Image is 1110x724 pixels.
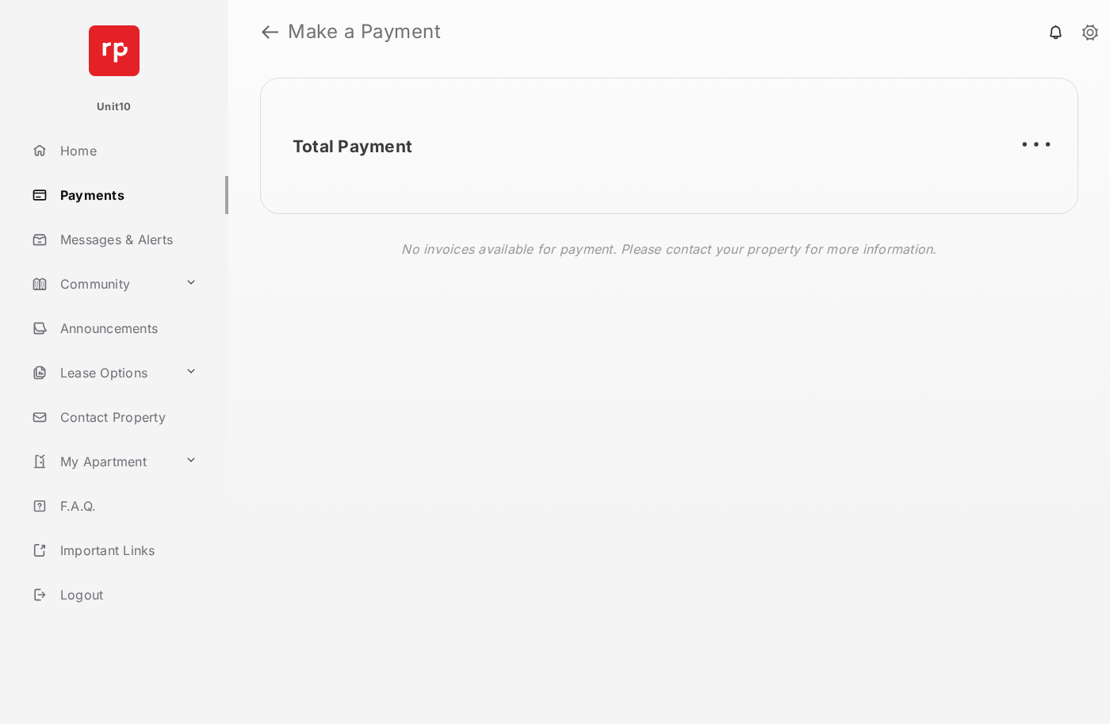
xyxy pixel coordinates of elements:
[25,354,178,392] a: Lease Options
[25,487,228,525] a: F.A.Q.
[25,398,228,436] a: Contact Property
[25,265,178,303] a: Community
[25,531,204,569] a: Important Links
[293,136,412,156] h2: Total Payment
[97,99,132,115] p: Unit10
[89,25,140,76] img: svg+xml;base64,PHN2ZyB4bWxucz0iaHR0cDovL3d3dy53My5vcmcvMjAwMC9zdmciIHdpZHRoPSI2NCIgaGVpZ2h0PSI2NC...
[25,220,228,259] a: Messages & Alerts
[25,309,228,347] a: Announcements
[25,176,228,214] a: Payments
[288,22,441,41] strong: Make a Payment
[25,576,228,614] a: Logout
[401,239,936,259] p: No invoices available for payment. Please contact your property for more information.
[25,132,228,170] a: Home
[25,442,178,481] a: My Apartment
